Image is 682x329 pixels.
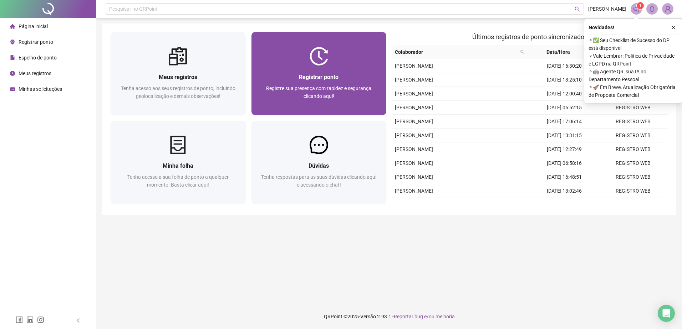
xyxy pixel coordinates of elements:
span: Versão [360,314,376,319]
span: Últimos registros de ponto sincronizados [472,33,587,41]
span: ⚬ Vale Lembrar: Política de Privacidade e LGPD na QRPoint [589,52,678,68]
span: instagram [37,316,44,323]
td: [DATE] 17:06:14 [530,115,599,129]
div: Open Intercom Messenger [658,305,675,322]
span: bell [649,6,655,12]
sup: 1 [637,2,644,9]
td: [DATE] 12:27:49 [530,142,599,156]
td: REGISTRO WEB [599,170,668,184]
span: Reportar bug e/ou melhoria [394,314,455,319]
span: [PERSON_NAME] [395,188,433,194]
span: notification [633,6,640,12]
span: search [519,47,526,57]
span: [PERSON_NAME] [395,132,433,138]
td: [DATE] 16:48:51 [530,170,599,184]
td: [DATE] 16:30:20 [530,59,599,73]
td: REGISTRO WEB [599,115,668,129]
span: Meus registros [19,70,51,76]
span: Registrar ponto [299,74,339,80]
span: Colaborador [395,48,517,56]
span: Registrar ponto [19,39,53,45]
td: REGISTRO WEB [599,142,668,156]
span: search [575,6,580,12]
span: 1 [639,3,642,8]
span: Novidades ! [589,23,614,31]
span: [PERSON_NAME] [588,5,626,13]
td: REGISTRO WEB [599,184,668,198]
footer: QRPoint © 2025 - 2.93.1 - [96,304,682,329]
span: left [76,318,81,323]
span: home [10,24,15,29]
span: ⚬ 🤖 Agente QR: sua IA no Departamento Pessoal [589,68,678,83]
td: [DATE] 13:25:10 [530,73,599,87]
td: [DATE] 12:00:40 [530,87,599,101]
a: Registrar pontoRegistre sua presença com rapidez e segurança clicando aqui! [251,32,387,115]
span: close [671,25,676,30]
td: [DATE] 06:52:15 [530,101,599,115]
span: environment [10,40,15,45]
td: REGISTRO WEB [599,156,668,170]
span: Minhas solicitações [19,86,62,92]
span: Tenha acesso aos seus registros de ponto, incluindo geolocalização e demais observações! [121,85,235,99]
span: Página inicial [19,23,48,29]
span: Tenha respostas para as suas dúvidas clicando aqui e acessando o chat! [261,174,376,188]
span: [PERSON_NAME] [395,77,433,83]
span: file [10,55,15,60]
a: DúvidasTenha respostas para as suas dúvidas clicando aqui e acessando o chat! [251,121,387,204]
td: [DATE] 13:02:46 [530,184,599,198]
td: [DATE] 13:31:15 [530,129,599,142]
span: Meus registros [159,74,197,80]
td: [DATE] 06:58:16 [530,156,599,170]
th: Data/Hora [527,45,595,59]
span: [PERSON_NAME] [395,63,433,69]
span: schedule [10,87,15,92]
span: [PERSON_NAME] [395,160,433,166]
span: [PERSON_NAME] [395,91,433,96]
td: REGISTRO WEB [599,129,668,142]
span: ⚬ ✅ Seu Checklist de Sucesso do DP está disponível [589,36,678,52]
span: clock-circle [10,71,15,76]
span: Registre sua presença com rapidez e segurança clicando aqui! [266,85,371,99]
span: [PERSON_NAME] [395,105,433,110]
span: Minha folha [163,162,193,169]
span: Tenha acesso a sua folha de ponto a qualquer momento. Basta clicar aqui! [127,174,229,188]
span: Dúvidas [309,162,329,169]
span: ⚬ 🚀 Em Breve, Atualização Obrigatória de Proposta Comercial [589,83,678,99]
img: 83936 [662,4,673,14]
td: REGISTRO WEB [599,101,668,115]
span: facebook [16,316,23,323]
span: [PERSON_NAME] [395,119,433,124]
td: REGISTRO WEB [599,198,668,212]
span: linkedin [26,316,34,323]
a: Meus registrosTenha acesso aos seus registros de ponto, incluindo geolocalização e demais observa... [111,32,246,115]
span: [PERSON_NAME] [395,146,433,152]
span: Data/Hora [530,48,586,56]
span: [PERSON_NAME] [395,174,433,180]
span: Espelho de ponto [19,55,57,61]
a: Minha folhaTenha acesso a sua folha de ponto a qualquer momento. Basta clicar aqui! [111,121,246,204]
td: [DATE] 11:59:57 [530,198,599,212]
span: search [520,50,524,54]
